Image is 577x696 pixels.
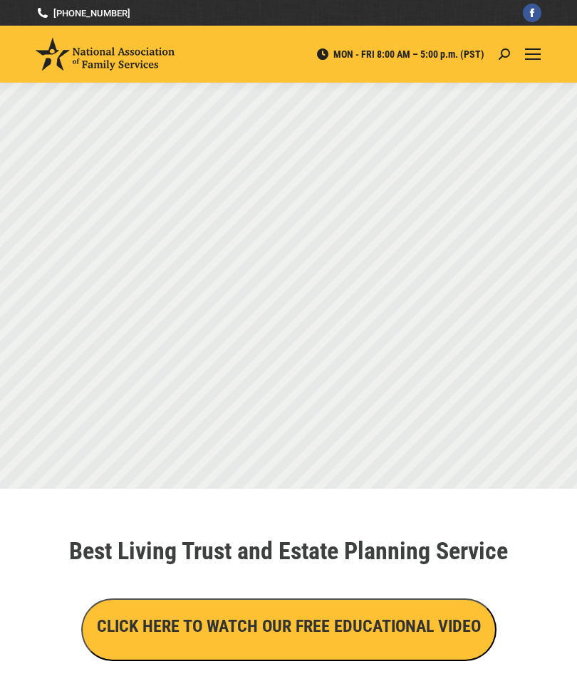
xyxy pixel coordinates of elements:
[36,6,130,20] a: [PHONE_NUMBER]
[97,614,481,638] h3: CLICK HERE TO WATCH OUR FREE EDUCATIONAL VIDEO
[524,46,541,63] a: Mobile menu icon
[81,598,497,661] button: CLICK HERE TO WATCH OUR FREE EDUCATIONAL VIDEO
[316,48,484,61] span: MON - FRI 8:00 AM – 5:00 p.m. (PST)
[36,38,175,71] img: National Association of Family Services
[523,4,541,22] a: Facebook page opens in new window
[43,539,534,563] h1: Best Living Trust and Estate Planning Service
[81,620,497,635] a: CLICK HERE TO WATCH OUR FREE EDUCATIONAL VIDEO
